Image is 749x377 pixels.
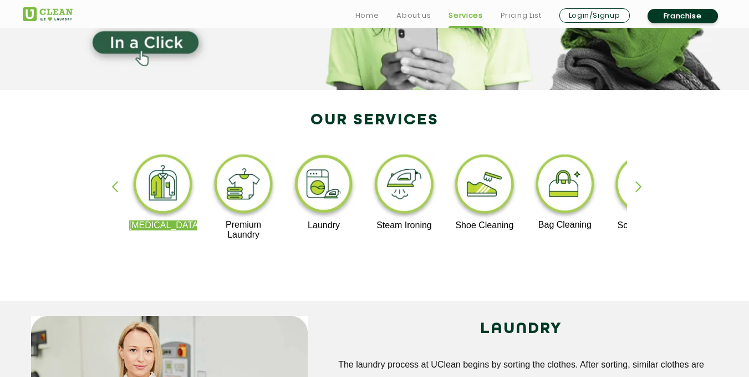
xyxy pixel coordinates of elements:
[290,220,358,230] p: Laundry
[531,220,599,230] p: Bag Cleaning
[324,316,719,343] h2: LAUNDRY
[129,152,197,220] img: dry_cleaning_11zon.webp
[531,152,599,220] img: bag_cleaning_11zon.webp
[210,152,278,220] img: premium_laundry_cleaning_11zon.webp
[290,152,358,220] img: laundry_cleaning_11zon.webp
[210,220,278,240] p: Premium Laundry
[396,9,431,22] a: About us
[611,152,679,220] img: sofa_cleaning_11zon.webp
[370,220,439,230] p: Steam Ironing
[611,220,679,230] p: Sofa Cleaning
[129,220,197,230] p: [MEDICAL_DATA]
[451,220,519,230] p: Shoe Cleaning
[559,8,630,23] a: Login/Signup
[23,7,73,21] img: UClean Laundry and Dry Cleaning
[370,152,439,220] img: steam_ironing_11zon.webp
[355,9,379,22] a: Home
[648,9,718,23] a: Franchise
[451,152,519,220] img: shoe_cleaning_11zon.webp
[501,9,542,22] a: Pricing List
[449,9,482,22] a: Services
